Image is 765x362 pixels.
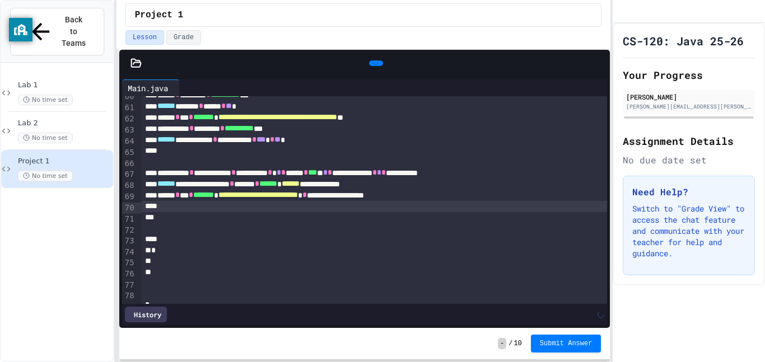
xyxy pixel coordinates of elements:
div: 68 [122,180,136,191]
div: 73 [122,236,136,247]
div: 71 [122,214,136,225]
p: Switch to "Grade View" to access the chat feature and communicate with your teacher for help and ... [632,203,745,259]
div: History [125,307,167,322]
div: Main.java [122,82,174,94]
span: No time set [18,133,73,143]
div: 67 [122,169,136,180]
div: 63 [122,125,136,136]
div: [PERSON_NAME][EMAIL_ADDRESS][PERSON_NAME][DOMAIN_NAME] [626,102,752,111]
h3: Need Help? [632,185,745,199]
div: 69 [122,191,136,203]
div: 76 [122,269,136,280]
span: Project 1 [18,157,111,166]
span: Project 1 [135,8,183,22]
button: Submit Answer [531,335,601,352]
div: 70 [122,203,136,214]
span: 10 [514,339,521,348]
button: Lesson [125,30,164,45]
span: Back to Teams [60,14,87,49]
div: No due date set [623,153,755,167]
div: Main.java [122,79,180,96]
div: 62 [122,114,136,125]
span: Lab 2 [18,119,111,128]
div: 75 [122,257,136,269]
span: Lab 1 [18,81,111,90]
h2: Your Progress [623,67,755,83]
div: 79 [122,302,136,313]
span: No time set [18,171,73,181]
h1: CS-120: Java 25-26 [623,33,744,49]
span: No time set [18,95,73,105]
div: 64 [122,136,136,147]
span: Submit Answer [540,339,593,348]
h2: Assignment Details [623,133,755,149]
div: 66 [122,158,136,170]
button: privacy banner [9,18,32,41]
div: 65 [122,147,136,158]
button: Back to Teams [10,8,104,55]
div: 77 [122,280,136,291]
span: / [509,339,512,348]
div: 61 [122,102,136,114]
div: 72 [122,225,136,236]
div: 74 [122,247,136,258]
div: 60 [122,91,136,102]
span: - [498,338,506,349]
div: [PERSON_NAME] [626,92,752,102]
div: 78 [122,290,136,302]
button: Grade [166,30,201,45]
